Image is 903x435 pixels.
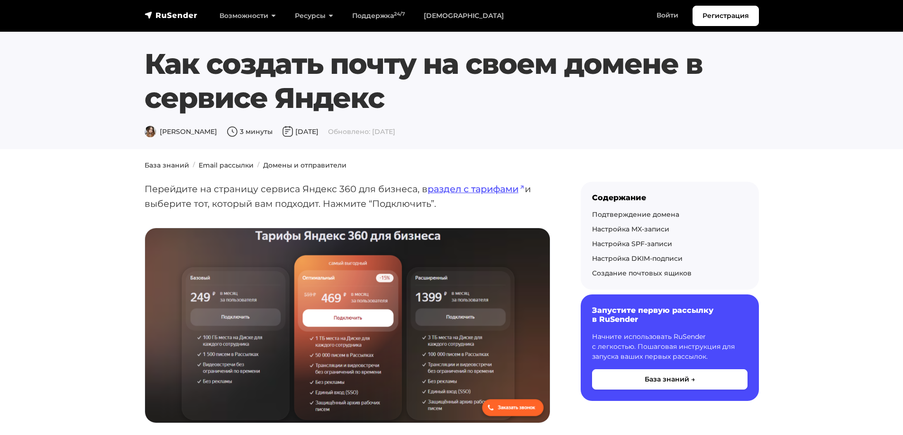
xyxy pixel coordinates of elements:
[428,183,525,195] a: раздел с тарифами
[328,127,395,136] span: Обновлено: [DATE]
[263,161,347,169] a: Домены и отправители
[145,182,550,211] p: Перейдите на страницу сервиса Яндекс 360 для бизнеса, в и выберите тот, который вам подходит. Наж...
[145,47,759,115] h1: Как создать почту на своем домене в сервисе Яндекс
[592,225,669,233] a: Настройка MX-записи
[394,11,405,17] sup: 24/7
[282,126,293,137] img: Дата публикации
[581,294,759,400] a: Запустите первую рассылку в RuSender Начните использовать RuSender с легкостью. Пошаговая инструк...
[145,127,217,136] span: [PERSON_NAME]
[592,240,672,248] a: Настройка SPF-записи
[592,254,683,263] a: Настройка DKIM-подписи
[145,228,550,422] img: Тарифы Яндекс 360 для бизнеса
[693,6,759,26] a: Регистрация
[285,6,343,26] a: Ресурсы
[145,10,198,20] img: RuSender
[592,193,748,202] div: Содержание
[282,127,319,136] span: [DATE]
[592,332,748,362] p: Начните использовать RuSender с легкостью. Пошаговая инструкция для запуска ваших первых рассылок.
[343,6,414,26] a: Поддержка24/7
[139,160,765,170] nav: breadcrumb
[647,6,688,25] a: Войти
[414,6,513,26] a: [DEMOGRAPHIC_DATA]
[199,161,254,169] a: Email рассылки
[592,306,748,324] h6: Запустите первую рассылку в RuSender
[227,127,273,136] span: 3 минуты
[145,161,189,169] a: База знаний
[592,269,692,277] a: Создание почтовых ящиков
[592,210,679,219] a: Подтверждение домена
[210,6,285,26] a: Возможности
[227,126,238,137] img: Время чтения
[592,369,748,390] button: База знаний →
